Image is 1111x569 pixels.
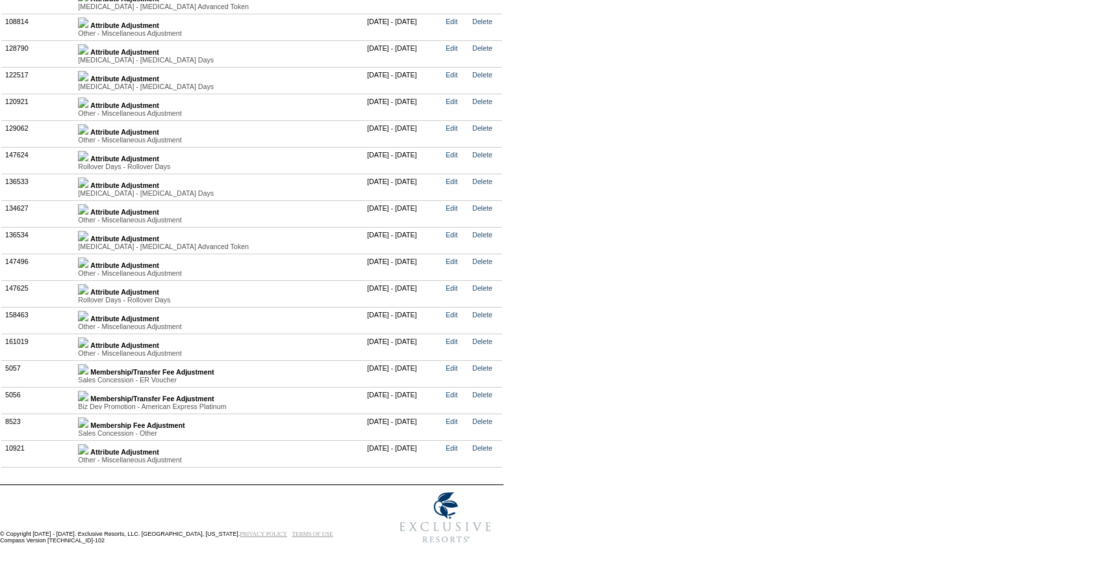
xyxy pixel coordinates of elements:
a: Edit [446,444,457,452]
b: Attribute Adjustment [90,75,159,83]
div: Other - Miscellaneous Adjustment [78,216,360,224]
b: Attribute Adjustment [90,181,159,189]
td: 5057 [2,360,75,387]
a: Delete [472,311,492,319]
a: Delete [472,98,492,105]
img: b_plus.gif [78,337,88,348]
td: [DATE] - [DATE] [364,280,442,307]
a: Edit [446,18,457,25]
a: Delete [472,204,492,212]
a: Edit [446,44,457,52]
td: 136533 [2,174,75,200]
a: Edit [446,204,457,212]
td: [DATE] - [DATE] [364,200,442,227]
img: b_plus.gif [78,391,88,401]
img: b_plus.gif [78,18,88,28]
td: 161019 [2,334,75,360]
td: [DATE] - [DATE] [364,174,442,200]
a: Delete [472,178,492,185]
a: TERMS OF USE [292,531,333,537]
b: Membership/Transfer Fee Adjustment [90,395,214,403]
a: Delete [472,18,492,25]
td: 10921 [2,440,75,467]
td: 108814 [2,14,75,40]
img: b_plus.gif [78,44,88,55]
img: b_plus.gif [78,71,88,81]
a: Delete [472,258,492,265]
img: b_plus.gif [78,284,88,295]
div: Sales Concession - Other [78,429,360,437]
td: [DATE] - [DATE] [364,254,442,280]
a: Edit [446,71,457,79]
td: 120921 [2,94,75,120]
a: Delete [472,444,492,452]
a: Edit [446,364,457,372]
img: b_plus.gif [78,231,88,241]
a: Edit [446,178,457,185]
img: b_plus.gif [78,151,88,161]
div: [MEDICAL_DATA] - [MEDICAL_DATA] Days [78,56,360,64]
a: Delete [472,231,492,239]
td: [DATE] - [DATE] [364,360,442,387]
td: 158463 [2,307,75,334]
b: Attribute Adjustment [90,235,159,243]
img: b_plus.gif [78,258,88,268]
a: Delete [472,391,492,399]
div: [MEDICAL_DATA] - [MEDICAL_DATA] Days [78,83,360,90]
td: [DATE] - [DATE] [364,120,442,147]
a: Delete [472,44,492,52]
td: [DATE] - [DATE] [364,147,442,174]
td: [DATE] - [DATE] [364,307,442,334]
td: [DATE] - [DATE] [364,14,442,40]
td: [DATE] - [DATE] [364,414,442,440]
a: Edit [446,284,457,292]
b: Attribute Adjustment [90,48,159,56]
a: Delete [472,71,492,79]
a: Delete [472,364,492,372]
div: Other - Miscellaneous Adjustment [78,349,360,357]
b: Attribute Adjustment [90,21,159,29]
a: Delete [472,417,492,425]
div: Other - Miscellaneous Adjustment [78,269,360,277]
div: [MEDICAL_DATA] - [MEDICAL_DATA] Advanced Token [78,243,360,250]
img: b_plus.gif [78,311,88,321]
div: Other - Miscellaneous Adjustment [78,136,360,144]
div: Other - Miscellaneous Adjustment [78,29,360,37]
td: 136534 [2,227,75,254]
b: Attribute Adjustment [90,155,159,163]
td: 122517 [2,67,75,94]
img: b_plus.gif [78,417,88,428]
td: 8523 [2,414,75,440]
b: Attribute Adjustment [90,128,159,136]
div: Sales Concession - ER Voucher [78,376,360,384]
a: Edit [446,98,457,105]
b: Attribute Adjustment [90,208,159,216]
img: b_plus.gif [78,444,88,455]
img: b_plus.gif [78,178,88,188]
b: Attribute Adjustment [90,288,159,296]
a: Delete [472,337,492,345]
img: b_plus.gif [78,364,88,375]
a: Edit [446,231,457,239]
a: Edit [446,311,457,319]
div: Rollover Days - Rollover Days [78,296,360,304]
td: [DATE] - [DATE] [364,334,442,360]
div: [MEDICAL_DATA] - [MEDICAL_DATA] Advanced Token [78,3,360,10]
b: Attribute Adjustment [90,341,159,349]
img: b_plus.gif [78,124,88,135]
td: 147496 [2,254,75,280]
a: Edit [446,124,457,132]
b: Membership/Transfer Fee Adjustment [90,368,214,376]
a: Delete [472,284,492,292]
b: Membership Fee Adjustment [90,421,185,429]
div: Other - Miscellaneous Adjustment [78,323,360,330]
a: Delete [472,124,492,132]
td: [DATE] - [DATE] [364,440,442,467]
a: Edit [446,258,457,265]
img: b_plus.gif [78,98,88,108]
div: Rollover Days - Rollover Days [78,163,360,170]
td: 129062 [2,120,75,147]
a: Delete [472,151,492,159]
img: Exclusive Resorts [387,485,504,550]
td: 147624 [2,147,75,174]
